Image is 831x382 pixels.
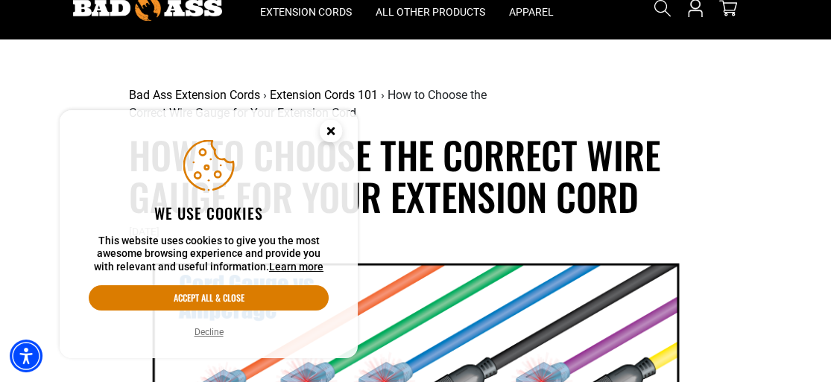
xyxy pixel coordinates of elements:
[270,88,378,102] a: Extension Cords 101
[129,88,260,102] a: Bad Ass Extension Cords
[509,5,554,19] span: Apparel
[60,110,358,359] aside: Cookie Consent
[89,285,329,311] button: Accept all & close
[129,86,511,122] nav: breadcrumbs
[269,261,323,273] a: This website uses cookies to give you the most awesome browsing experience and provide you with r...
[10,340,42,372] div: Accessibility Menu
[263,88,267,102] span: ›
[190,325,228,340] button: Decline
[89,235,329,274] p: This website uses cookies to give you the most awesome browsing experience and provide you with r...
[381,88,385,102] span: ›
[129,133,703,217] h1: How to Choose the Correct Wire Gauge for Your Extension Cord
[89,203,329,223] h2: We use cookies
[376,5,485,19] span: All Other Products
[304,110,358,156] button: Close this option
[260,5,352,19] span: Extension Cords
